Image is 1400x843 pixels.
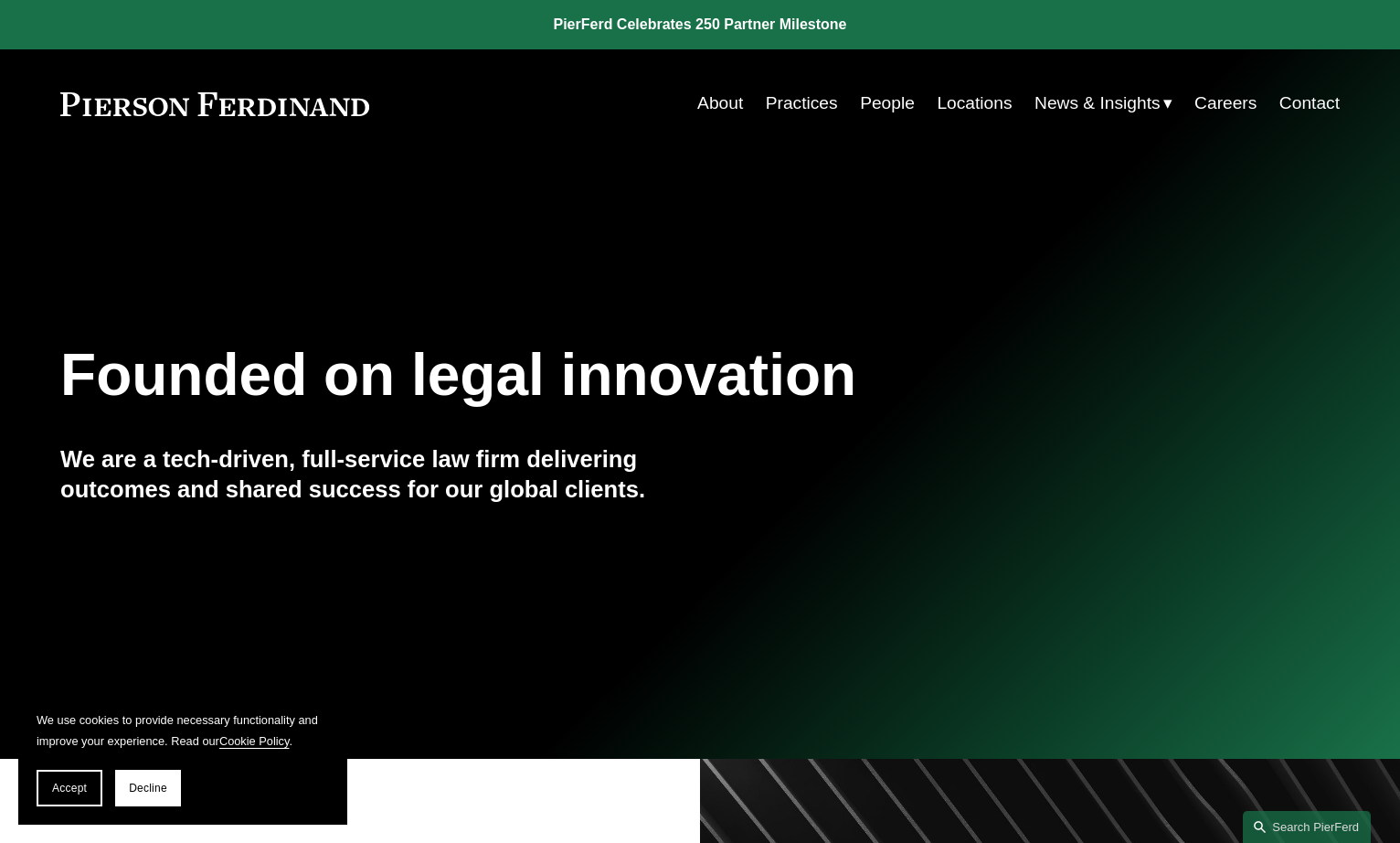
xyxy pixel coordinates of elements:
[860,86,915,121] a: People
[37,710,329,752] p: We use cookies to provide necessary functionality and improve your experience. Read our .
[1194,86,1257,121] a: Careers
[697,86,743,121] a: About
[115,770,181,806] button: Decline
[60,342,1127,409] h1: Founded on legal innovation
[1243,811,1371,843] a: Search this site
[18,691,347,825] section: Cookie banner
[219,734,290,748] a: Cookie Policy
[60,444,700,504] h4: We are a tech-driven, full-service law firm delivering outcomes and shared success for our global...
[129,782,167,795] span: Decline
[937,86,1012,121] a: Locations
[1034,88,1161,120] span: News & Insights
[1034,86,1172,121] a: folder dropdown
[37,770,102,806] button: Accept
[766,86,838,121] a: Practices
[52,782,87,795] span: Accept
[1279,86,1340,121] a: Contact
